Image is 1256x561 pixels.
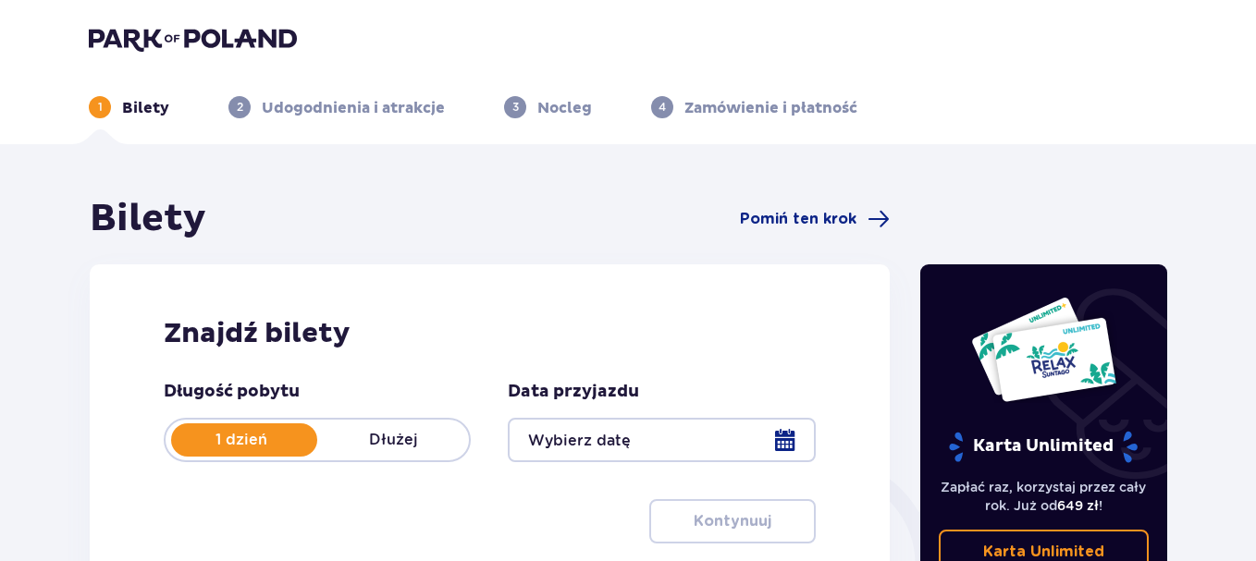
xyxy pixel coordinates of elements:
p: Bilety [122,98,169,118]
button: Kontynuuj [649,499,816,543]
p: 1 [98,99,103,116]
p: Nocleg [537,98,592,118]
p: Dłużej [317,430,469,450]
p: Zamówienie i płatność [684,98,857,118]
p: 1 dzień [166,430,317,450]
p: 2 [237,99,243,116]
p: Udogodnienia i atrakcje [262,98,445,118]
span: Pomiń ten krok [740,209,856,229]
img: Park of Poland logo [89,26,297,52]
p: Data przyjazdu [508,381,639,403]
a: Pomiń ten krok [740,208,890,230]
p: Długość pobytu [164,381,300,403]
p: Kontynuuj [694,511,771,531]
p: Zapłać raz, korzystaj przez cały rok. Już od ! [939,478,1150,515]
p: 4 [659,99,666,116]
p: Karta Unlimited [947,431,1139,463]
h1: Bilety [90,196,206,242]
span: 649 zł [1057,498,1099,513]
p: 3 [512,99,519,116]
h2: Znajdź bilety [164,316,816,351]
